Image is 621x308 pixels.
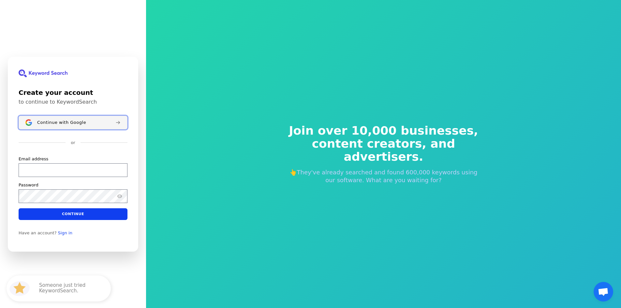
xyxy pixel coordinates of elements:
[39,283,104,294] p: Someone just tried KeywordSearch.
[19,182,38,188] label: Password
[594,282,613,301] div: Open chat
[116,192,124,200] button: Show password
[19,69,67,77] img: KeywordSearch
[19,156,48,162] label: Email address
[37,120,86,125] span: Continue with Google
[285,124,483,137] span: Join over 10,000 businesses,
[19,230,57,235] span: Have an account?
[25,119,32,126] img: Sign in with Google
[19,116,127,129] button: Sign in with GoogleContinue with Google
[19,208,127,220] button: Continue
[8,277,31,300] img: HubSpot
[19,88,127,97] h1: Create your account
[285,169,483,184] p: 👆They've already searched and found 600,000 keywords using our software. What are you waiting for?
[285,137,483,163] span: content creators, and advertisers.
[71,140,75,146] p: or
[19,99,127,105] p: to continue to KeywordSearch
[58,230,72,235] a: Sign in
